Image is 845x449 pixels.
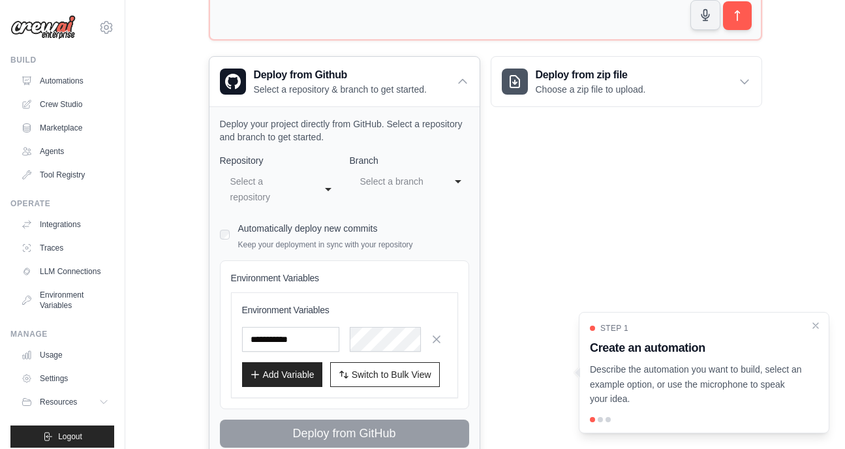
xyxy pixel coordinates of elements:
[16,285,114,316] a: Environment Variables
[16,345,114,365] a: Usage
[536,83,646,96] p: Choose a zip file to upload.
[254,83,427,96] p: Select a repository & branch to get started.
[10,198,114,209] div: Operate
[58,431,82,442] span: Logout
[242,362,322,387] button: Add Variable
[238,223,377,234] label: Automatically deploy new commits
[16,70,114,91] a: Automations
[238,240,412,250] p: Keep your deployment in sync with your repository
[16,164,114,185] a: Tool Registry
[220,420,469,448] button: Deploy from GitHub
[10,329,114,339] div: Manage
[360,174,433,189] div: Select a branch
[810,320,821,331] button: Close walkthrough
[780,386,845,449] iframe: Chat Widget
[350,154,469,167] label: Branch
[16,141,114,162] a: Agents
[254,67,427,83] h3: Deploy from Github
[590,362,803,407] p: Describe the automation you want to build, select an example option, or use the microphone to spe...
[590,339,803,357] h3: Create an automation
[231,271,458,285] h4: Environment Variables
[220,154,339,167] label: Repository
[536,67,646,83] h3: Deploy from zip file
[16,117,114,138] a: Marketplace
[16,261,114,282] a: LLM Connections
[352,368,431,381] span: Switch to Bulk View
[600,323,628,333] span: Step 1
[16,214,114,235] a: Integrations
[10,55,114,65] div: Build
[16,238,114,258] a: Traces
[220,117,469,144] p: Deploy your project directly from GitHub. Select a repository and branch to get started.
[10,426,114,448] button: Logout
[16,392,114,412] button: Resources
[330,362,440,387] button: Switch to Bulk View
[780,386,845,449] div: Widget de chat
[16,368,114,389] a: Settings
[10,15,76,40] img: Logo
[16,94,114,115] a: Crew Studio
[230,174,303,205] div: Select a repository
[40,397,77,407] span: Resources
[242,303,447,317] h3: Environment Variables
